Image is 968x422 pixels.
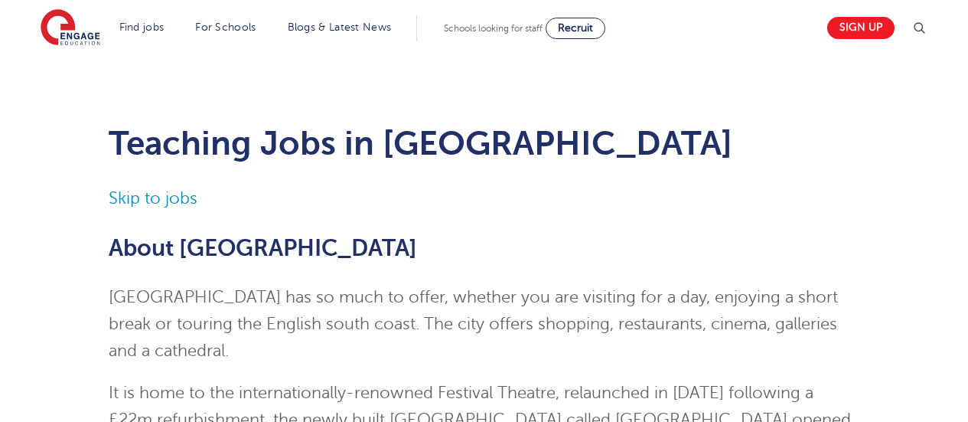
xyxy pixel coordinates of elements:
a: Blogs & Latest News [288,21,392,33]
img: Engage Education [41,9,100,47]
a: For Schools [195,21,256,33]
a: Recruit [546,18,605,39]
span: About [GEOGRAPHIC_DATA] [109,235,417,261]
span: [GEOGRAPHIC_DATA] has so much to offer, whether you are visiting for a day, enjoying a short brea... [109,288,838,360]
h1: Teaching Jobs in [GEOGRAPHIC_DATA] [109,124,859,162]
span: Schools looking for staff [444,23,543,34]
a: Sign up [827,17,895,39]
a: Find jobs [119,21,165,33]
a: Skip to jobs [109,189,197,208]
span: Recruit [558,22,593,34]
